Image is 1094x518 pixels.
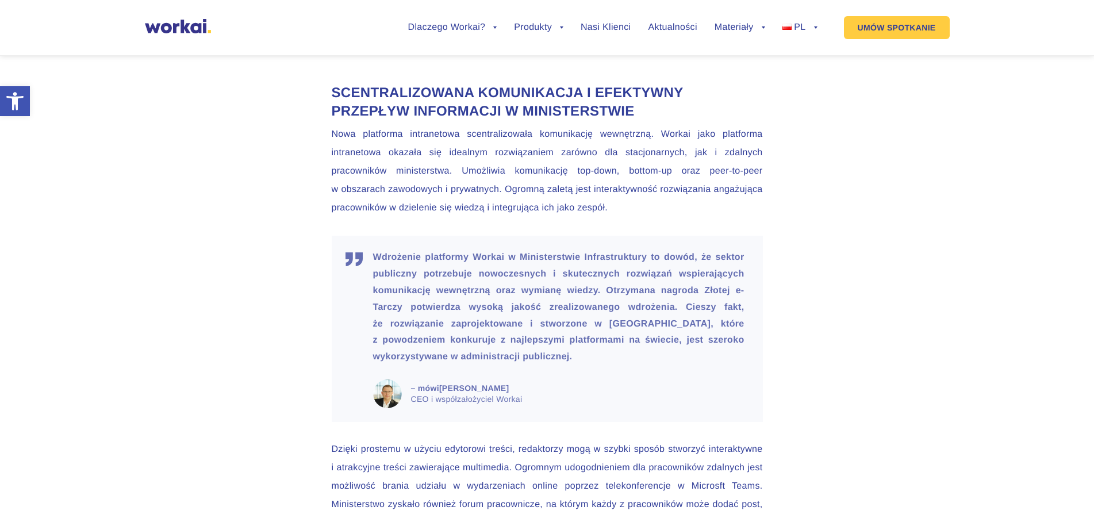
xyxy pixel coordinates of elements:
a: UMÓW SPOTKANIE [844,16,950,39]
a: Dlaczego Workai? [408,23,497,32]
a: Materiały [715,23,765,32]
h2: Scentralizowana komunikacja i efektywny przepływ informacji w Ministerstwie [332,84,763,121]
a: Produkty [514,23,563,32]
a: PL [782,23,817,32]
a: Aktualności [648,23,697,32]
p: Wdrożenie platformy Workai w Ministerstwie Infrastruktury to dowód, że sektor publiczny potrzebuj... [373,250,744,366]
img: Łukasz Skłodowski, Workai [373,379,402,408]
b: [PERSON_NAME] [439,383,509,393]
p: Nowa platforma intranetowa scentralizowała komunikację wewnętrzną. Workai jako platforma intranet... [332,125,763,217]
span: – mówi [411,383,742,405]
em: CEO i współzałożyciel Workai [411,394,742,405]
span: PL [794,22,805,32]
a: Nasi Klienci [581,23,631,32]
